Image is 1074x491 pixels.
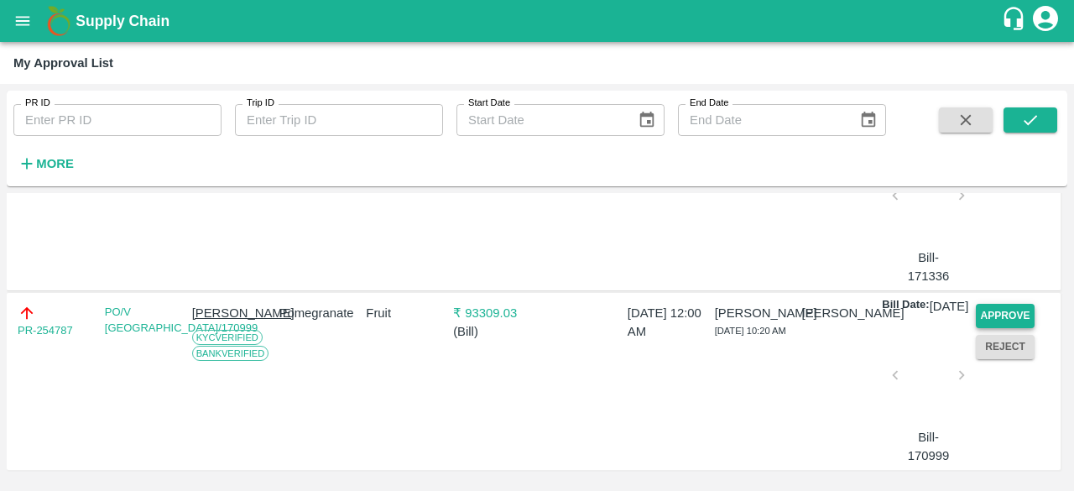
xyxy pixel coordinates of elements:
[235,104,443,136] input: Enter Trip ID
[192,346,269,361] span: Bank Verified
[715,304,795,322] p: [PERSON_NAME]
[628,304,708,342] p: [DATE] 12:00 AM
[852,104,884,136] button: Choose date
[105,306,258,335] a: PO/V [GEOGRAPHIC_DATA]/170999
[631,104,663,136] button: Choose date
[976,304,1035,328] button: Approve
[18,322,73,339] a: PR-254787
[3,2,42,40] button: open drawer
[902,248,955,286] p: Bill-171336
[247,97,274,110] label: Trip ID
[25,97,50,110] label: PR ID
[279,304,359,322] p: Pomegranate
[1030,3,1061,39] div: account of current user
[902,428,955,466] p: Bill-170999
[13,149,78,178] button: More
[453,304,534,322] p: ₹ 93309.03
[801,304,882,322] p: [PERSON_NAME]
[42,4,76,38] img: logo
[456,104,624,136] input: Start Date
[468,97,510,110] label: Start Date
[1001,6,1030,36] div: customer-support
[678,104,846,136] input: End Date
[453,322,534,341] p: ( Bill )
[192,304,273,322] p: [PERSON_NAME]
[76,13,169,29] b: Supply Chain
[366,304,446,322] p: Fruit
[930,297,969,316] p: [DATE]
[882,297,929,316] p: Bill Date:
[690,97,728,110] label: End Date
[76,9,1001,33] a: Supply Chain
[976,335,1035,359] button: Reject
[13,52,113,74] div: My Approval List
[36,157,74,170] strong: More
[192,330,263,345] span: KYC Verified
[715,326,786,336] span: [DATE] 10:20 AM
[13,104,222,136] input: Enter PR ID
